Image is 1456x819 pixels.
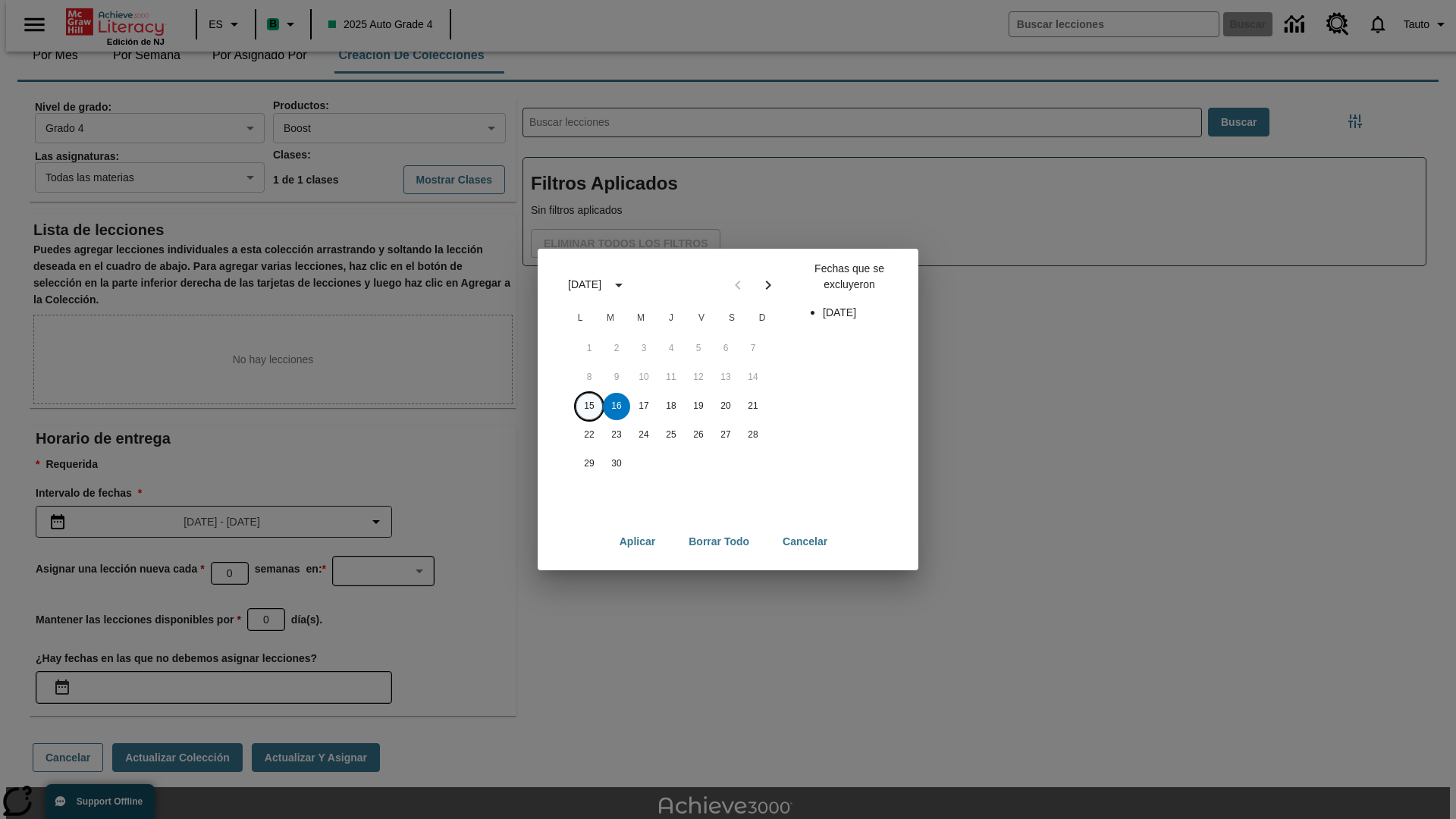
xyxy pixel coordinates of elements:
[627,303,654,334] span: miércoles
[630,393,657,420] button: 17
[566,303,594,334] span: lunes
[603,393,630,420] button: 16
[739,422,767,449] button: 28
[718,303,745,334] span: sábado
[576,393,603,420] button: 15
[753,270,783,300] button: Next month
[576,422,603,449] button: 22
[597,303,624,334] span: martes
[712,422,739,449] button: 27
[657,422,685,449] button: 25
[676,528,761,556] button: Borrar todo
[568,277,601,293] div: [DATE]
[688,303,715,334] span: viernes
[823,306,856,318] span: [DATE]
[712,393,739,420] button: 20
[603,450,630,478] button: 30
[603,422,630,449] button: 23
[685,393,712,420] button: 19
[607,528,667,556] button: Aplicar
[630,422,657,449] button: 24
[576,450,603,478] button: 29
[606,272,632,298] button: calendar view is open, switch to year view
[657,303,685,334] span: jueves
[685,422,712,449] button: 26
[739,393,767,420] button: 21
[657,393,685,420] button: 18
[792,261,906,293] p: Fechas que se excluyeron
[770,528,839,556] button: Cancelar
[748,303,776,334] span: domingo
